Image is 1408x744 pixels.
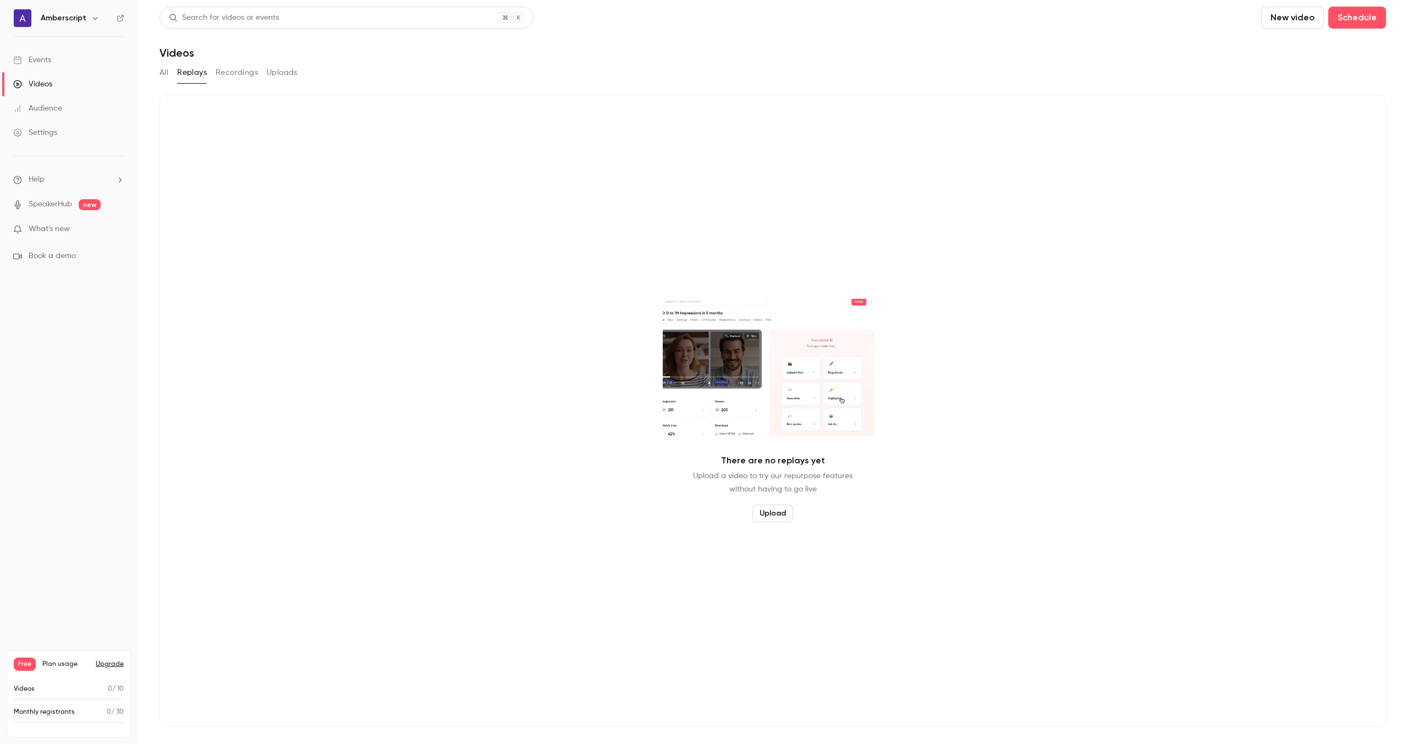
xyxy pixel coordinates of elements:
[111,225,124,234] iframe: Noticeable Trigger
[1328,7,1386,29] button: Schedule
[107,709,111,715] span: 0
[41,13,86,24] h6: Amberscript
[13,127,57,138] div: Settings
[29,223,70,235] span: What's new
[159,7,1386,737] section: Videos
[108,686,112,692] span: 0
[107,707,124,717] p: / 30
[14,707,75,717] p: Monthly registrants
[29,250,76,262] span: Book a demo
[1261,7,1324,29] button: New video
[42,660,89,669] span: Plan usage
[159,46,194,59] h1: Videos
[267,64,298,81] button: Uploads
[14,658,36,671] span: Free
[752,505,793,522] button: Upload
[14,9,31,27] img: Amberscript
[721,454,825,467] p: There are no replays yet
[96,660,124,669] button: Upgrade
[216,64,258,81] button: Recordings
[29,199,72,210] a: SpeakerHub
[159,64,168,81] button: All
[177,64,207,81] button: Replays
[29,174,45,185] span: Help
[13,103,62,114] div: Audience
[693,469,853,496] p: Upload a video to try our repurpose features without having to go live
[13,79,52,90] div: Videos
[13,54,51,65] div: Events
[13,174,124,185] li: help-dropdown-opener
[169,12,279,24] div: Search for videos or events
[108,684,124,694] p: / 10
[14,684,35,694] p: Videos
[79,199,101,210] span: new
